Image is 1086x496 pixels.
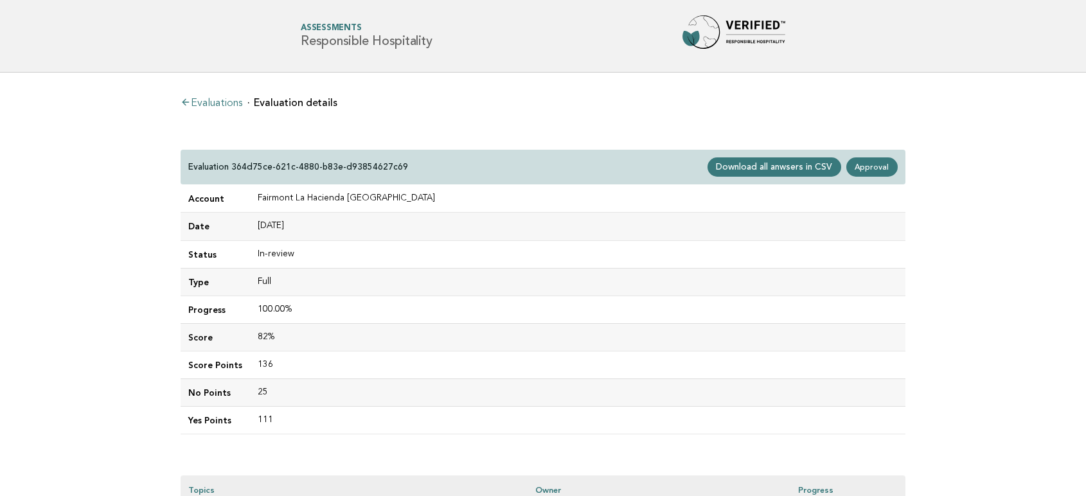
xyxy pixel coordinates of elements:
[188,161,408,173] p: Evaluation 364d75ce-621c-4880-b83e-d93854627c69
[181,407,250,434] td: Yes Points
[181,323,250,351] td: Score
[181,185,250,213] td: Account
[250,323,905,351] td: 82%
[846,157,898,177] a: Approval
[181,378,250,406] td: No Points
[247,98,337,108] li: Evaluation details
[250,185,905,213] td: Fairmont La Hacienda [GEOGRAPHIC_DATA]
[250,378,905,406] td: 25
[181,268,250,296] td: Type
[181,240,250,268] td: Status
[250,407,905,434] td: 111
[682,15,785,57] img: Forbes Travel Guide
[181,351,250,378] td: Score Points
[250,351,905,378] td: 136
[181,296,250,323] td: Progress
[250,240,905,268] td: In-review
[708,157,841,177] a: Download all anwsers in CSV
[250,296,905,323] td: 100.00%
[250,213,905,240] td: [DATE]
[301,24,432,48] h1: Responsible Hospitality
[181,98,242,109] a: Evaluations
[250,268,905,296] td: Full
[181,213,250,240] td: Date
[301,24,432,33] span: Assessments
